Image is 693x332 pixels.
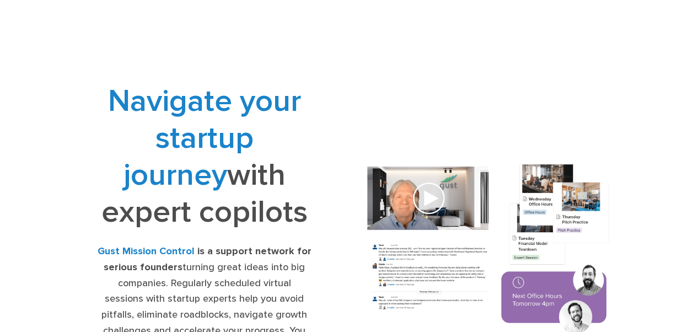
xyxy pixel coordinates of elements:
[108,83,301,194] span: Navigate your startup journey
[98,245,195,257] strong: Gust Mission Control
[97,83,311,231] h1: with expert copilots
[104,245,311,273] strong: is a support network for serious founders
